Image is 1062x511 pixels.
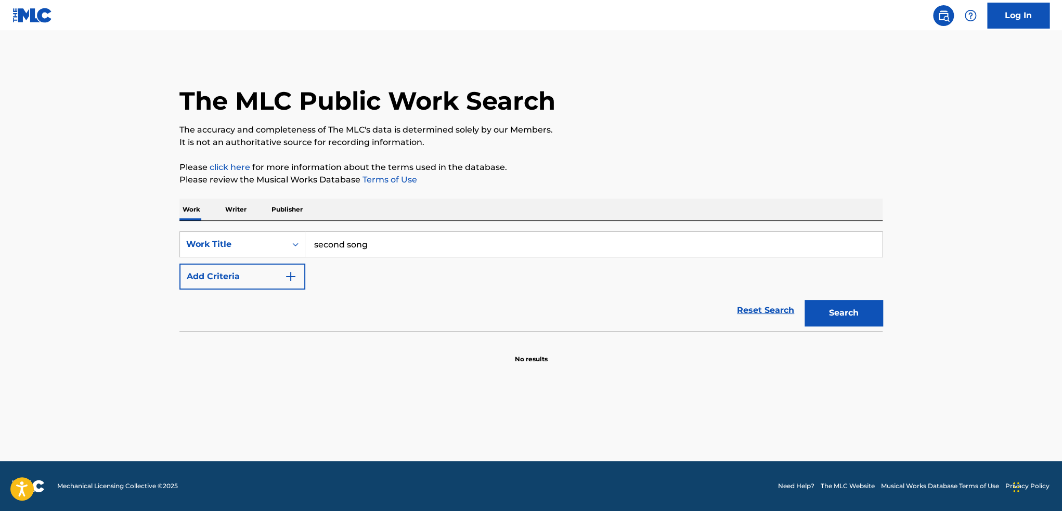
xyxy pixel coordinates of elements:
[960,5,981,26] div: Help
[937,9,950,22] img: search
[805,300,883,326] button: Search
[179,174,883,186] p: Please review the Musical Works Database
[1010,461,1062,511] iframe: Chat Widget
[732,299,799,322] a: Reset Search
[515,342,548,364] p: No results
[964,9,977,22] img: help
[222,199,250,220] p: Writer
[821,481,875,491] a: The MLC Website
[179,161,883,174] p: Please for more information about the terms used in the database.
[179,124,883,136] p: The accuracy and completeness of The MLC's data is determined solely by our Members.
[881,481,999,491] a: Musical Works Database Terms of Use
[778,481,814,491] a: Need Help?
[360,175,417,185] a: Terms of Use
[179,136,883,149] p: It is not an authoritative source for recording information.
[1005,481,1050,491] a: Privacy Policy
[1013,471,1019,503] div: Drag
[179,231,883,331] form: Search Form
[179,199,203,220] p: Work
[987,3,1050,29] a: Log In
[933,5,954,26] a: Public Search
[179,264,305,290] button: Add Criteria
[284,270,297,283] img: 9d2ae6d4665cec9f34b9.svg
[12,8,53,23] img: MLC Logo
[12,480,45,492] img: logo
[57,481,178,491] span: Mechanical Licensing Collective © 2025
[210,162,250,172] a: click here
[268,199,306,220] p: Publisher
[179,85,555,116] h1: The MLC Public Work Search
[186,238,280,251] div: Work Title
